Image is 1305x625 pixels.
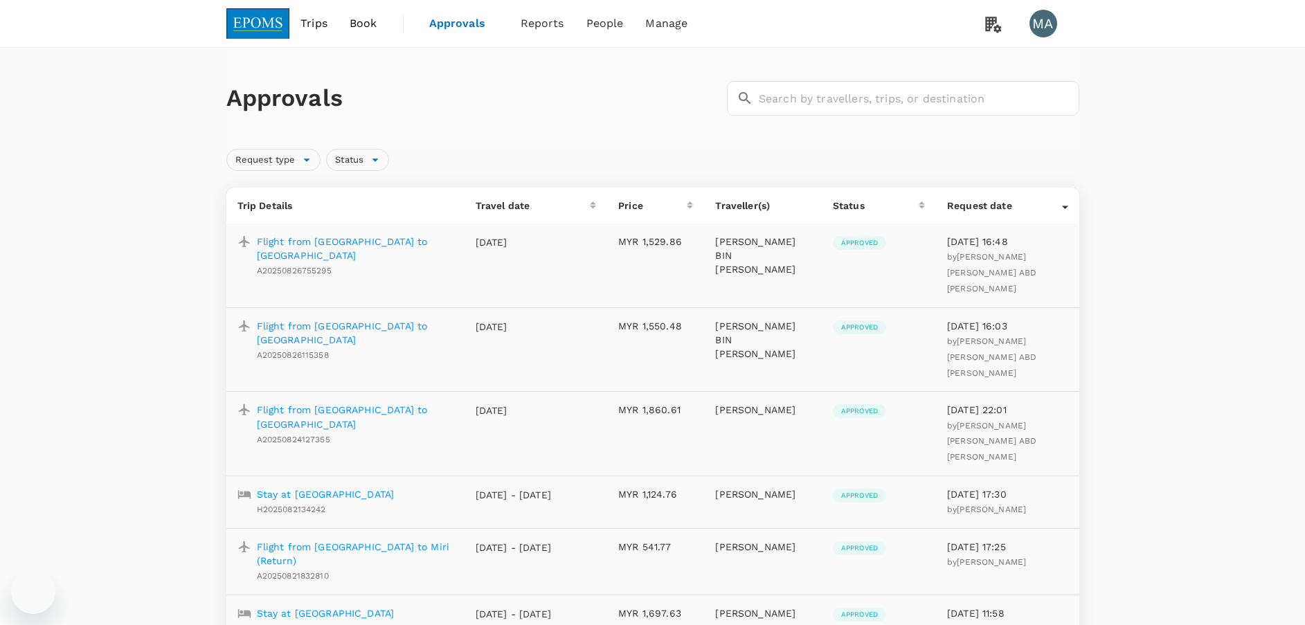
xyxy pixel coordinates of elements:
span: [PERSON_NAME] [PERSON_NAME] ABD [PERSON_NAME] [947,421,1037,462]
p: [DATE] 22:01 [947,403,1068,417]
span: [PERSON_NAME] [PERSON_NAME] ABD [PERSON_NAME] [947,252,1037,293]
span: Trips [300,15,327,32]
span: [PERSON_NAME] [957,557,1026,567]
p: MYR 1,529.86 [618,235,693,248]
a: Flight from [GEOGRAPHIC_DATA] to [GEOGRAPHIC_DATA] [257,403,453,431]
span: Book [350,15,377,32]
p: [DATE] - [DATE] [476,541,552,554]
p: [DATE] 16:48 [947,235,1068,248]
span: by [947,421,1037,462]
span: Approved [833,543,886,553]
div: Status [833,199,919,212]
span: Approved [833,610,886,619]
a: Stay at [GEOGRAPHIC_DATA] [257,487,395,501]
span: A20250826115358 [257,350,329,360]
span: [PERSON_NAME] [PERSON_NAME] ABD [PERSON_NAME] [947,336,1037,378]
span: Status [327,154,372,167]
span: Request type [227,154,304,167]
span: Approved [833,323,886,332]
span: A20250826755295 [257,266,332,275]
p: MYR 1,550.48 [618,319,693,333]
div: MA [1029,10,1057,37]
span: H2025082134242 [257,505,326,514]
div: Request date [947,199,1062,212]
span: Manage [645,15,687,32]
p: [DATE] 16:03 [947,319,1068,333]
p: [PERSON_NAME] [715,487,810,501]
p: [DATE] [476,320,552,334]
span: [PERSON_NAME] [957,505,1026,514]
div: Request type [226,149,321,171]
p: Traveller(s) [715,199,810,212]
span: A20250824127355 [257,435,330,444]
div: Price [618,199,687,212]
p: [DATE] [476,235,552,249]
p: [DATE] - [DATE] [476,488,552,502]
a: Flight from [GEOGRAPHIC_DATA] to [GEOGRAPHIC_DATA] [257,235,453,262]
span: by [947,505,1026,514]
a: Stay at [GEOGRAPHIC_DATA] [257,606,395,620]
p: [PERSON_NAME] BIN [PERSON_NAME] [715,235,810,276]
span: Reports [521,15,564,32]
p: MYR 1,697.63 [618,606,693,620]
p: MYR 541.77 [618,540,693,554]
span: Approved [833,238,886,248]
p: [DATE] 17:30 [947,487,1068,501]
p: [PERSON_NAME] [715,606,810,620]
span: Approved [833,406,886,416]
div: Travel date [476,199,590,212]
span: by [947,252,1037,293]
div: Status [326,149,389,171]
p: Trip Details [237,199,453,212]
span: A20250821832810 [257,571,329,581]
img: EPOMS SDN BHD [226,8,290,39]
p: [DATE] - [DATE] [476,607,552,621]
p: [DATE] 17:25 [947,540,1068,554]
span: People [586,15,624,32]
p: [PERSON_NAME] [715,403,810,417]
p: [PERSON_NAME] BIN [PERSON_NAME] [715,319,810,361]
p: [PERSON_NAME] [715,540,810,554]
span: by [947,557,1026,567]
span: Approved [833,491,886,500]
a: Flight from [GEOGRAPHIC_DATA] to [GEOGRAPHIC_DATA] [257,319,453,347]
span: Approvals [429,15,498,32]
a: Flight from [GEOGRAPHIC_DATA] to Miri (Return) [257,540,453,568]
input: Search by travellers, trips, or destination [759,81,1079,116]
h1: Approvals [226,84,721,113]
p: MYR 1,124.76 [618,487,693,501]
p: [DATE] 11:58 [947,606,1068,620]
span: by [947,336,1037,378]
p: [DATE] [476,404,552,417]
iframe: Button to launch messaging window [11,570,55,614]
p: MYR 1,860.61 [618,403,693,417]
